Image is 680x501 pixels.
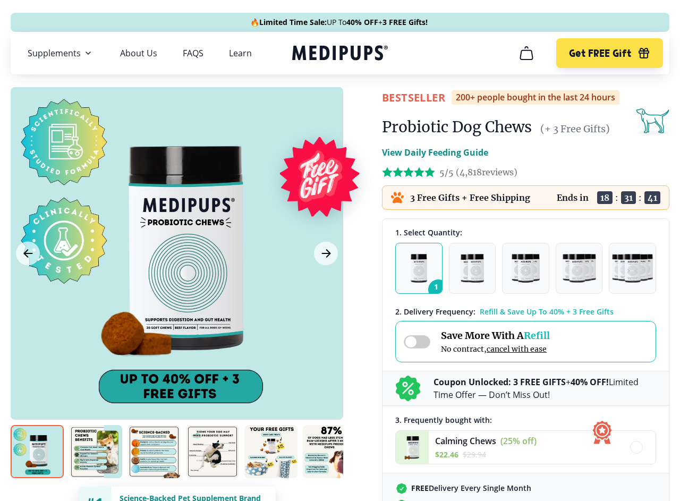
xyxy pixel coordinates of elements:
[120,48,157,58] a: About Us
[612,254,653,283] img: Pack of 5 - Natural Dog Supplements
[410,192,530,203] p: 3 Free Gifts + Free Shipping
[644,191,660,204] span: 41
[514,40,539,66] button: cart
[524,329,550,342] span: Refill
[439,167,517,177] span: 5/5 ( 4,818 reviews)
[250,17,428,28] span: 🔥 UP To +
[563,254,596,283] img: Pack of 4 - Natural Dog Supplements
[382,146,488,159] p: View Daily Feeding Guide
[186,425,239,478] img: Probiotic Dog Chews | Natural Dog Supplements
[411,483,531,493] span: Delivery Every Single Month
[314,242,338,266] button: Next Image
[395,227,656,237] div: 1. Select Quantity:
[463,449,486,460] span: $ 29.94
[11,425,64,478] img: Probiotic Dog Chews | Natural Dog Supplements
[69,425,122,478] img: Probiotic Dog Chews | Natural Dog Supplements
[396,431,429,464] img: Calming Chews - Medipups
[229,48,252,58] a: Learn
[540,123,610,135] span: (+ 3 Free Gifts)
[244,425,297,478] img: Probiotic Dog Chews | Natural Dog Supplements
[292,43,388,65] a: Medipups
[395,415,492,425] span: 3 . Frequently bought with:
[127,425,181,478] img: Probiotic Dog Chews | Natural Dog Supplements
[487,344,547,354] span: cancel with ease
[382,117,532,137] h1: Probiotic Dog Chews
[480,307,614,317] span: Refill & Save Up To 40% + 3 Free Gifts
[615,192,618,203] span: :
[557,192,589,203] p: Ends in
[303,425,356,478] img: Probiotic Dog Chews | Natural Dog Supplements
[411,254,427,283] img: Pack of 1 - Natural Dog Supplements
[500,435,537,447] span: (25% off)
[569,47,631,60] span: Get FREE Gift
[433,376,566,388] b: Coupon Unlocked: 3 FREE GIFTS
[395,243,443,294] button: 1
[16,242,40,266] button: Previous Image
[452,90,619,105] div: 200+ people bought in the last 24 hours
[639,192,642,203] span: :
[461,254,484,283] img: Pack of 2 - Natural Dog Supplements
[441,329,550,342] span: Save More With A
[382,90,445,105] span: BestSeller
[411,483,429,493] strong: FREE
[512,254,540,283] img: Pack of 3 - Natural Dog Supplements
[621,191,636,204] span: 31
[183,48,203,58] a: FAQS
[441,344,550,354] span: No contract,
[428,279,448,300] span: 1
[28,47,95,60] button: Supplements
[395,307,475,317] span: 2 . Delivery Frequency:
[571,376,609,388] b: 40% OFF!
[435,435,496,447] span: Calming Chews
[556,38,663,68] button: Get FREE Gift
[597,191,613,204] span: 18
[28,48,81,58] span: Supplements
[435,449,458,460] span: $ 22.46
[433,376,656,401] p: + Limited Time Offer — Don’t Miss Out!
